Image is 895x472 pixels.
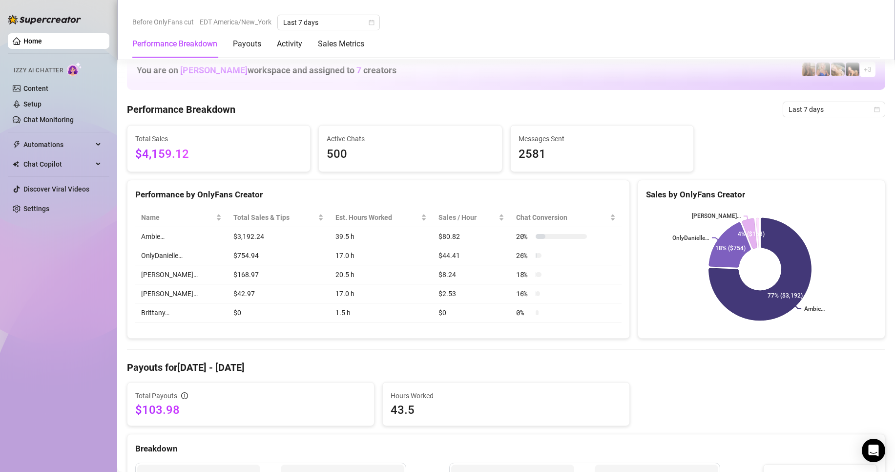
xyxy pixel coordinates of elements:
a: Settings [23,205,49,213]
h1: You are on workspace and assigned to creators [137,65,396,76]
td: $3,192.24 [228,227,330,246]
div: Performance by OnlyFans Creator [135,188,622,201]
span: 20 % [516,231,532,242]
div: Open Intercom Messenger [862,439,885,462]
td: Brittany️‍… [135,303,228,322]
td: $0 [228,303,330,322]
span: Last 7 days [789,102,879,117]
span: 500 [327,145,494,164]
img: OnlyDanielle [831,63,845,76]
div: Breakdown [135,442,877,455]
h4: Performance Breakdown [127,103,235,116]
th: Total Sales & Tips [228,208,330,227]
div: Activity [277,38,302,50]
div: Payouts [233,38,261,50]
td: OnlyDanielle… [135,246,228,265]
span: Chat Conversion [516,212,608,223]
span: Name [141,212,214,223]
div: Est. Hours Worked [335,212,419,223]
span: Hours Worked [391,390,622,401]
td: $2.53 [433,284,510,303]
span: calendar [874,107,880,112]
td: $168.97 [228,265,330,284]
img: Brittany️‍ [846,63,859,76]
div: Sales by OnlyFans Creator [646,188,877,201]
td: 20.5 h [330,265,433,284]
span: 16 % [516,288,532,299]
a: Content [23,85,48,92]
span: 2581 [519,145,686,164]
img: Chat Copilot [13,161,19,168]
a: Discover Viral Videos [23,185,89,193]
td: [PERSON_NAME]… [135,265,228,284]
span: Chat Copilot [23,156,93,172]
td: Ambie… [135,227,228,246]
span: calendar [369,20,375,25]
th: Sales / Hour [433,208,510,227]
th: Name [135,208,228,227]
span: $103.98 [135,402,366,418]
td: $80.82 [433,227,510,246]
span: Messages Sent [519,133,686,144]
text: OnlyDanielle… [672,235,709,241]
td: $42.97 [228,284,330,303]
td: 17.0 h [330,246,433,265]
a: Chat Monitoring [23,116,74,124]
span: Total Sales & Tips [233,212,316,223]
span: 0 % [516,307,532,318]
div: Performance Breakdown [132,38,217,50]
text: [PERSON_NAME]… [692,213,741,219]
img: daniellerose [802,63,815,76]
span: Total Payouts [135,390,177,401]
span: + 3 [864,64,872,75]
text: Ambie… [804,305,825,312]
div: Sales Metrics [318,38,364,50]
img: logo-BBDzfeDw.svg [8,15,81,24]
span: 18 % [516,269,532,280]
td: 39.5 h [330,227,433,246]
td: 17.0 h [330,284,433,303]
td: 1.5 h [330,303,433,322]
span: 43.5 [391,402,622,418]
span: info-circle [181,392,188,399]
th: Chat Conversion [510,208,622,227]
span: EDT America/New_York [200,15,271,29]
td: $0 [433,303,510,322]
span: 7 [356,65,361,75]
td: $754.94 [228,246,330,265]
span: Before OnlyFans cut [132,15,194,29]
span: Last 7 days [283,15,374,30]
span: $4,159.12 [135,145,302,164]
span: Izzy AI Chatter [14,66,63,75]
a: Setup [23,100,42,108]
span: Active Chats [327,133,494,144]
span: Sales / Hour [438,212,497,223]
a: Home [23,37,42,45]
h4: Payouts for [DATE] - [DATE] [127,361,885,374]
img: AI Chatter [67,62,82,76]
td: $44.41 [433,246,510,265]
span: [PERSON_NAME] [180,65,248,75]
span: 26 % [516,250,532,261]
td: $8.24 [433,265,510,284]
span: Automations [23,137,93,152]
img: Ambie [816,63,830,76]
td: [PERSON_NAME]… [135,284,228,303]
span: thunderbolt [13,141,21,149]
span: Total Sales [135,133,302,144]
